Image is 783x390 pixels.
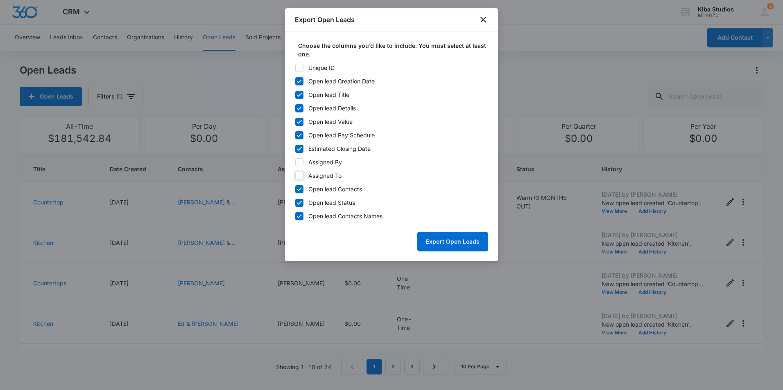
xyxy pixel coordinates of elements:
[308,171,342,180] div: Assigned To
[308,198,355,207] div: Open lead Status
[295,15,355,25] h1: Export Open Leads
[308,104,356,112] div: Open lead Details
[308,131,375,139] div: Open lead Pay Schedule
[478,15,488,25] button: close
[308,90,349,99] div: Open lead Title
[308,185,362,193] div: Open lead Contacts
[308,77,375,85] div: Open lead Creation Date
[417,232,488,251] button: Export Open Leads
[298,41,491,58] label: Choose the columns you’d like to include. You must select at least one.
[308,212,382,220] div: Open lead Contacts Names
[308,117,353,126] div: Open lead Value
[308,158,342,166] div: Assigned By
[308,63,335,72] div: Unique ID
[308,144,371,153] div: Estimated Closing Date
